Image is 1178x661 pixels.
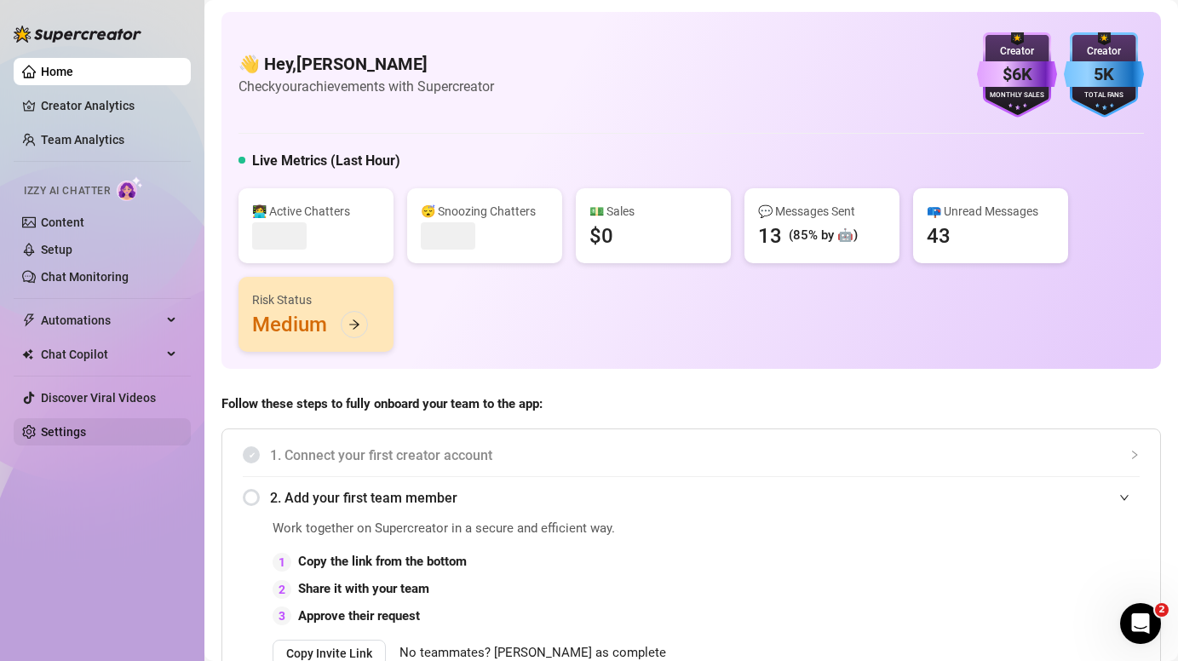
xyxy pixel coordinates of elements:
span: Automations [41,307,162,334]
img: AI Chatter [117,176,143,201]
div: Creator [977,43,1057,60]
h4: 👋 Hey, [PERSON_NAME] [238,52,494,76]
span: Chat Copilot [41,341,162,368]
article: Check your achievements with Supercreator [238,76,494,97]
div: 📪 Unread Messages [927,202,1054,221]
div: 💵 Sales [589,202,717,221]
img: logo-BBDzfeDw.svg [14,26,141,43]
img: purple-badge-B9DA21FR.svg [977,32,1057,118]
div: 2. Add your first team member [243,477,1140,519]
span: 2 [1155,603,1169,617]
div: 1. Connect your first creator account [243,434,1140,476]
a: Team Analytics [41,133,124,147]
iframe: Intercom live chat [1120,603,1161,644]
div: 2 [273,580,291,599]
span: arrow-right [348,319,360,330]
div: Monthly Sales [977,90,1057,101]
strong: Share it with your team [298,581,429,596]
a: Home [41,65,73,78]
span: thunderbolt [22,313,36,327]
span: Izzy AI Chatter [24,183,110,199]
a: Creator Analytics [41,92,177,119]
div: 3 [273,606,291,625]
span: collapsed [1129,450,1140,460]
strong: Copy the link from the bottom [298,554,467,569]
div: 43 [927,222,951,250]
img: blue-badge-DgoSNQY1.svg [1064,32,1144,118]
strong: Approve their request [298,608,420,624]
div: Risk Status [252,290,380,309]
div: 5K [1064,61,1144,88]
a: Settings [41,425,86,439]
span: 1. Connect your first creator account [270,445,1140,466]
div: Total Fans [1064,90,1144,101]
span: expanded [1119,492,1129,503]
img: Chat Copilot [22,348,33,360]
span: Work together on Supercreator in a secure and efficient way. [273,519,756,539]
div: (85% by 🤖) [789,226,858,246]
span: Copy Invite Link [286,647,372,660]
div: $0 [589,222,613,250]
div: 13 [758,222,782,250]
div: 😴 Snoozing Chatters [421,202,549,221]
strong: Follow these steps to fully onboard your team to the app: [221,396,543,411]
a: Discover Viral Videos [41,391,156,405]
a: Content [41,216,84,229]
div: Creator [1064,43,1144,60]
span: 2. Add your first team member [270,487,1140,509]
a: Chat Monitoring [41,270,129,284]
div: $6K [977,61,1057,88]
div: 👩‍💻 Active Chatters [252,202,380,221]
div: 1 [273,553,291,572]
div: 💬 Messages Sent [758,202,886,221]
h5: Live Metrics (Last Hour) [252,151,400,171]
a: Setup [41,243,72,256]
